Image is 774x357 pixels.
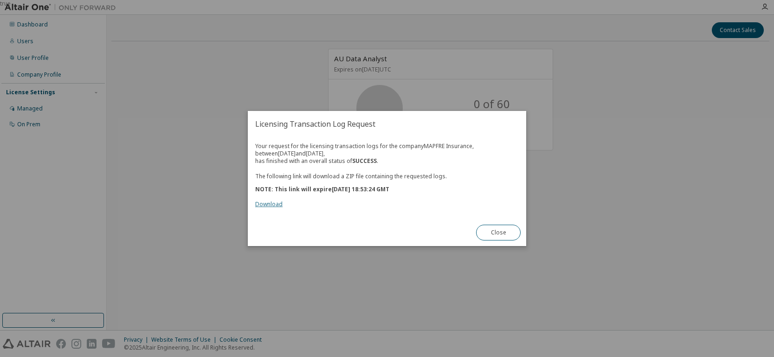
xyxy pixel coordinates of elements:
[352,157,377,165] b: SUCCESS
[255,200,283,208] a: Download
[255,143,519,208] div: Your request for the licensing transaction logs for the company MAPFRE Insurance , between [DATE]...
[476,225,521,240] button: Close
[248,111,526,137] h2: Licensing Transaction Log Request
[255,185,389,193] b: NOTE: This link will expire [DATE] 18:53:24 GMT
[255,172,519,180] p: The following link will download a ZIP file containing the requested logs.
